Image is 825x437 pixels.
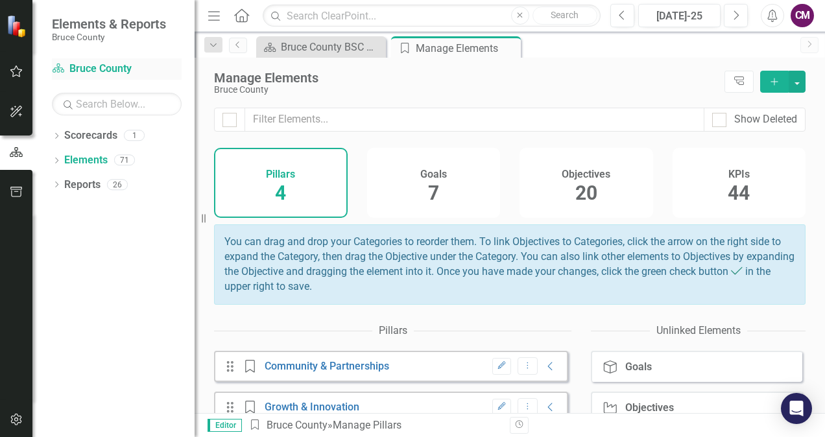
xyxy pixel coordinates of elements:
[551,10,579,20] span: Search
[267,419,328,431] a: Bruce County
[52,93,182,115] input: Search Below...
[728,169,750,180] h4: KPIs
[562,169,610,180] h4: Objectives
[64,153,108,168] a: Elements
[245,108,704,132] input: Filter Elements...
[532,6,597,25] button: Search
[420,169,447,180] h4: Goals
[265,360,389,372] a: Community & Partnerships
[625,361,652,373] div: Goals
[625,402,674,414] div: Objectives
[266,169,295,180] h4: Pillars
[214,224,806,304] div: You can drag and drop your Categories to reorder them. To link Objectives to Categories, click th...
[64,178,101,193] a: Reports
[728,182,750,204] span: 44
[114,155,135,166] div: 71
[575,182,597,204] span: 20
[781,393,812,424] div: Open Intercom Messenger
[259,39,383,55] a: Bruce County BSC Welcome Page
[107,179,128,190] div: 26
[416,40,518,56] div: Manage Elements
[379,324,407,338] div: Pillars
[643,8,716,24] div: [DATE]-25
[208,419,242,432] span: Editor
[791,4,814,27] button: CM
[52,16,166,32] span: Elements & Reports
[124,130,145,141] div: 1
[64,128,117,143] a: Scorecards
[656,324,741,338] div: Unlinked Elements
[52,32,166,42] small: Bruce County
[6,15,29,38] img: ClearPoint Strategy
[428,182,439,204] span: 7
[248,418,500,433] div: » Manage Pillars
[638,4,721,27] button: [DATE]-25
[52,62,182,77] a: Bruce County
[281,39,383,55] div: Bruce County BSC Welcome Page
[263,5,601,27] input: Search ClearPoint...
[734,112,797,127] div: Show Deleted
[214,85,718,95] div: Bruce County
[265,401,359,413] a: Growth & Innovation
[214,71,718,85] div: Manage Elements
[275,182,286,204] span: 4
